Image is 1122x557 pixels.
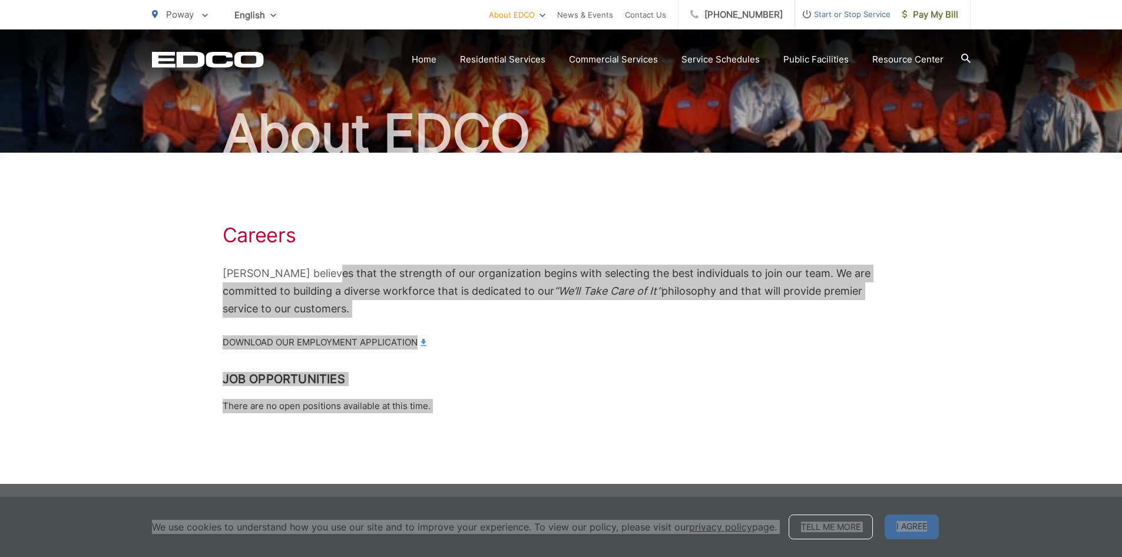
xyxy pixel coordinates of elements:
[226,5,285,25] span: English
[689,520,752,534] a: privacy policy
[789,515,873,539] a: Tell me more
[489,8,545,22] a: About EDCO
[885,515,939,539] span: I agree
[681,52,760,67] a: Service Schedules
[625,8,666,22] a: Contact Us
[557,8,613,22] a: News & Events
[223,399,900,413] p: There are no open positions available at this time.
[412,52,436,67] a: Home
[223,335,426,350] a: Download our Employment Application
[152,520,777,534] p: We use cookies to understand how you use our site and to improve your experience. To view our pol...
[783,52,849,67] a: Public Facilities
[152,104,971,163] h2: About EDCO
[460,52,545,67] a: Residential Services
[152,51,264,68] a: EDCD logo. Return to the homepage.
[223,223,900,247] h1: Careers
[902,8,958,22] span: Pay My Bill
[554,285,661,297] em: “We’ll Take Care of It”
[569,52,658,67] a: Commercial Services
[223,265,900,318] p: [PERSON_NAME] believes that the strength of our organization begins with selecting the best indiv...
[166,9,194,20] span: Poway
[872,52,944,67] a: Resource Center
[223,372,900,386] h2: Job Opportunities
